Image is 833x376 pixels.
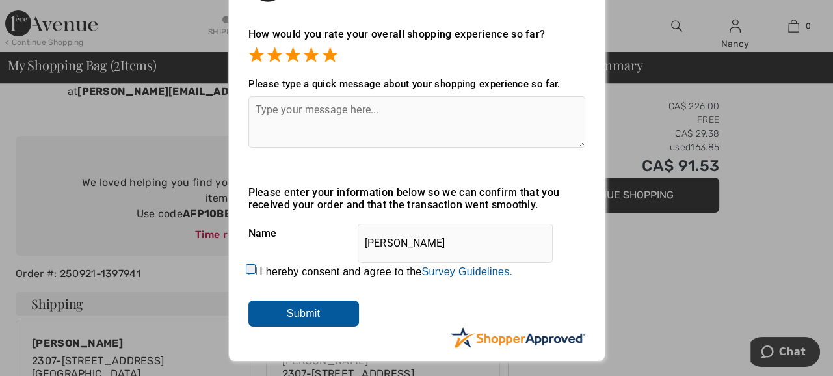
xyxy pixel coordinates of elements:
div: Please type a quick message about your shopping experience so far. [248,78,585,90]
div: How would you rate your overall shopping experience so far? [248,15,585,65]
label: I hereby consent and agree to the [259,266,512,278]
input: Submit [248,301,359,327]
div: Name [248,217,585,250]
a: Survey Guidelines. [421,266,512,277]
span: Chat [29,9,55,21]
div: Please enter your information below so we can confirm that you received your order and that the t... [248,186,585,211]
